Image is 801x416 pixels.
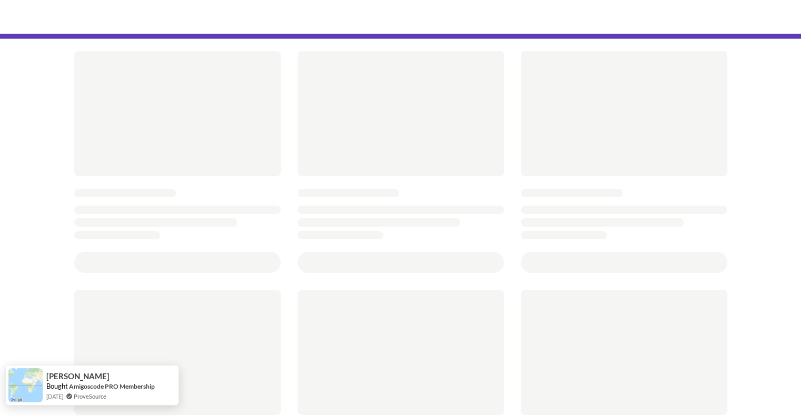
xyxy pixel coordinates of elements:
span: Bought [46,382,68,390]
a: ProveSource [74,392,106,401]
img: provesource social proof notification image [8,368,43,402]
span: [DATE] [46,392,63,401]
a: Amigoscode PRO Membership [69,382,155,391]
span: [PERSON_NAME] [46,372,110,381]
